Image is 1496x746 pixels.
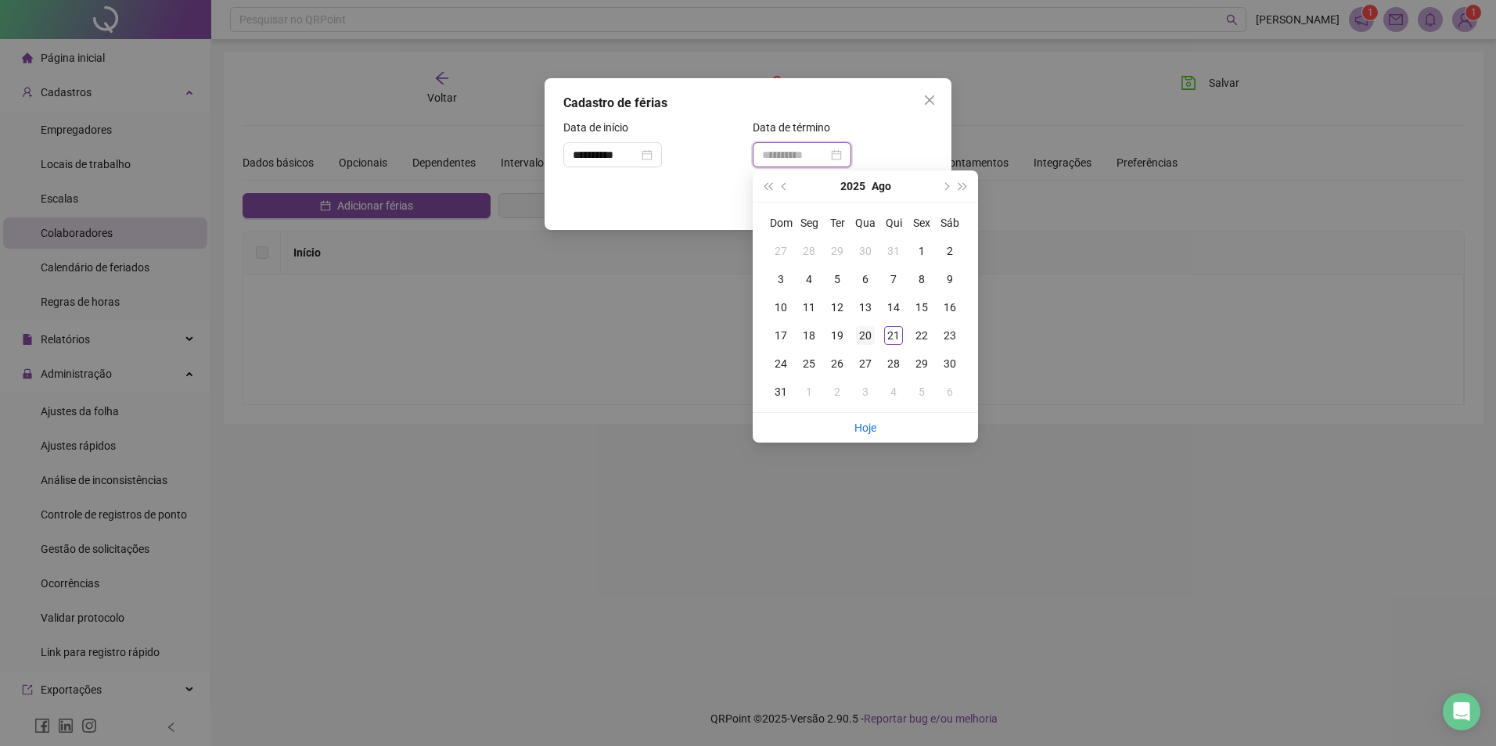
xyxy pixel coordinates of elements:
td: 2025-08-19 [823,321,851,350]
td: 2025-09-04 [879,378,908,406]
th: Qua [851,209,879,237]
td: 2025-07-28 [795,237,823,265]
div: 18 [800,326,818,345]
button: prev-year [776,170,793,202]
td: 2025-08-17 [767,321,795,350]
div: 6 [940,382,959,401]
td: 2025-08-05 [823,265,851,293]
div: 14 [884,298,903,317]
div: 2 [828,382,847,401]
button: year panel [840,170,865,202]
div: 3 [856,382,875,401]
div: 28 [800,242,818,260]
div: 10 [771,298,790,317]
th: Sex [908,209,936,237]
td: 2025-08-12 [823,293,851,321]
div: 31 [771,382,790,401]
th: Dom [767,209,795,237]
div: 4 [800,270,818,289]
td: 2025-08-27 [851,350,879,378]
td: 2025-08-31 [767,378,795,406]
td: 2025-08-07 [879,265,908,293]
div: 1 [912,242,931,260]
div: 1 [800,382,818,401]
div: 4 [884,382,903,401]
td: 2025-08-04 [795,265,823,293]
td: 2025-08-10 [767,293,795,321]
th: Sáb [936,209,964,237]
td: 2025-08-09 [936,265,964,293]
div: 23 [940,326,959,345]
td: 2025-08-29 [908,350,936,378]
div: 9 [940,270,959,289]
td: 2025-08-25 [795,350,823,378]
th: Ter [823,209,851,237]
div: 21 [884,326,903,345]
div: 8 [912,270,931,289]
td: 2025-09-06 [936,378,964,406]
div: 29 [828,242,847,260]
td: 2025-08-06 [851,265,879,293]
td: 2025-08-21 [879,321,908,350]
div: 17 [771,326,790,345]
td: 2025-08-23 [936,321,964,350]
td: 2025-08-13 [851,293,879,321]
td: 2025-08-30 [936,350,964,378]
button: next-year [937,170,954,202]
div: 22 [912,326,931,345]
div: 19 [828,326,847,345]
div: 15 [912,298,931,317]
div: 25 [800,354,818,373]
td: 2025-09-02 [823,378,851,406]
td: 2025-08-16 [936,293,964,321]
td: 2025-08-02 [936,237,964,265]
td: 2025-08-11 [795,293,823,321]
td: 2025-09-01 [795,378,823,406]
div: 11 [800,298,818,317]
td: 2025-08-15 [908,293,936,321]
div: 27 [771,242,790,260]
a: Hoje [854,421,876,434]
div: 26 [828,354,847,373]
div: 31 [884,242,903,260]
div: 20 [856,326,875,345]
td: 2025-08-08 [908,265,936,293]
div: 29 [912,354,931,373]
div: Open Intercom Messenger [1443,693,1480,730]
div: 7 [884,270,903,289]
td: 2025-07-30 [851,237,879,265]
div: 12 [828,298,847,317]
th: Seg [795,209,823,237]
td: 2025-07-27 [767,237,795,265]
div: 5 [828,270,847,289]
label: Data de término [753,119,840,136]
td: 2025-08-22 [908,321,936,350]
td: 2025-08-20 [851,321,879,350]
td: 2025-07-31 [879,237,908,265]
div: Cadastro de férias [563,94,933,113]
td: 2025-07-29 [823,237,851,265]
td: 2025-08-14 [879,293,908,321]
label: Data de início [563,119,638,136]
div: 13 [856,298,875,317]
td: 2025-08-03 [767,265,795,293]
td: 2025-08-24 [767,350,795,378]
span: close [923,94,936,106]
button: super-next-year [955,170,972,202]
td: 2025-08-26 [823,350,851,378]
div: 28 [884,354,903,373]
td: 2025-08-01 [908,237,936,265]
td: 2025-08-18 [795,321,823,350]
div: 3 [771,270,790,289]
button: super-prev-year [759,170,776,202]
div: 2 [940,242,959,260]
td: 2025-08-28 [879,350,908,378]
div: 16 [940,298,959,317]
th: Qui [879,209,908,237]
button: Close [917,88,942,113]
div: 6 [856,270,875,289]
div: 30 [856,242,875,260]
div: 24 [771,354,790,373]
div: 27 [856,354,875,373]
div: 30 [940,354,959,373]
